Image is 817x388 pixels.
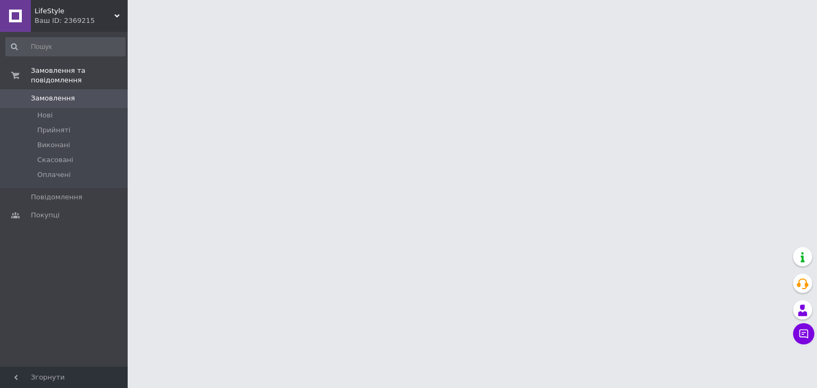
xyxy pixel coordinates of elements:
span: Скасовані [37,155,73,165]
span: Повідомлення [31,192,82,202]
span: Виконані [37,140,70,150]
span: Нові [37,111,53,120]
span: Покупці [31,210,60,220]
button: Чат з покупцем [793,323,814,344]
span: Замовлення та повідомлення [31,66,128,85]
span: LifeStyle [35,6,114,16]
div: Ваш ID: 2369215 [35,16,128,26]
span: Замовлення [31,94,75,103]
input: Пошук [5,37,126,56]
span: Оплачені [37,170,71,180]
span: Прийняті [37,125,70,135]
